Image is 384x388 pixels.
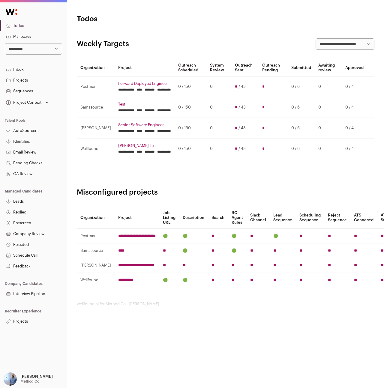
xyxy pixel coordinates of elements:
td: Samasource [77,243,115,258]
th: Scheduling Sequence [296,207,324,229]
th: Project [115,207,159,229]
h2: Misconfigured projects [77,188,374,197]
td: 0 / 4 [342,139,367,159]
td: 0 / 6 [288,139,315,159]
td: 🟢 [179,273,208,288]
th: Project [115,59,175,76]
button: Open dropdown [5,98,50,107]
th: Approved [342,59,367,76]
td: 0 / 150 [175,139,206,159]
h1: Todos [77,14,176,24]
td: 🟢 [179,243,208,258]
td: Postman [77,76,115,97]
td: 0 [315,118,342,139]
th: Organization [77,207,115,229]
th: Slack Channel [247,207,270,229]
th: Reject Sequence [324,207,350,229]
td: 🟢 [159,273,179,288]
a: [PERSON_NAME] Test [118,143,171,148]
td: 0 [206,76,231,97]
th: Lead Sequence [270,207,296,229]
th: Search [208,207,228,229]
td: [PERSON_NAME] [77,258,115,273]
td: 0 / 150 [175,97,206,118]
td: 0 [206,118,231,139]
th: Description [179,207,208,229]
td: 0 [315,97,342,118]
td: 0 [206,97,231,118]
th: System Review [206,59,231,76]
td: Samasource [77,97,115,118]
td: 0 [315,139,342,159]
th: RC Agent Rules [228,207,247,229]
a: Forward Deployed Engineer [118,81,171,86]
th: Organization [77,59,115,76]
td: 0 [315,76,342,97]
th: Outreach Sent [231,59,259,76]
th: Awaiting review [315,59,342,76]
p: Method Co [20,379,39,384]
td: 0 [206,139,231,159]
th: Submitted [288,59,315,76]
td: 0 / 6 [288,118,315,139]
h2: Weekly Targets [77,39,129,49]
img: Wellfound [2,6,20,18]
p: [PERSON_NAME] [20,374,53,379]
footer: wellfound:ai for Method Co - [PERSON_NAME] [77,302,374,306]
span: / 43 [238,126,246,130]
img: 97332-medium_jpg [4,372,17,386]
td: 🟢 [159,229,179,243]
th: Outreach Scheduled [175,59,206,76]
td: 0 / 6 [288,97,315,118]
td: Wellfound [77,273,115,288]
td: 🟢 [228,229,247,243]
td: Wellfound [77,139,115,159]
div: Project Context [5,100,42,105]
th: ATS Conneced [350,207,377,229]
a: Senior Software Engineer [118,123,171,127]
span: / 43 [238,146,246,151]
td: [PERSON_NAME] [77,118,115,139]
a: Test [118,102,171,107]
td: 0 / 6 [288,76,315,97]
span: / 43 [238,84,246,89]
th: Job Listing URL [159,207,179,229]
th: Outreach Pending [259,59,288,76]
td: 0 / 4 [342,118,367,139]
td: 0 / 4 [342,76,367,97]
td: 0 / 150 [175,76,206,97]
td: 0 / 4 [342,97,367,118]
td: Postman [77,229,115,243]
span: / 43 [238,105,246,110]
td: 🟢 [228,243,247,258]
td: 🟢 [179,229,208,243]
td: 0 / 150 [175,118,206,139]
button: Open dropdown [2,372,54,386]
td: 🟢 [270,229,296,243]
